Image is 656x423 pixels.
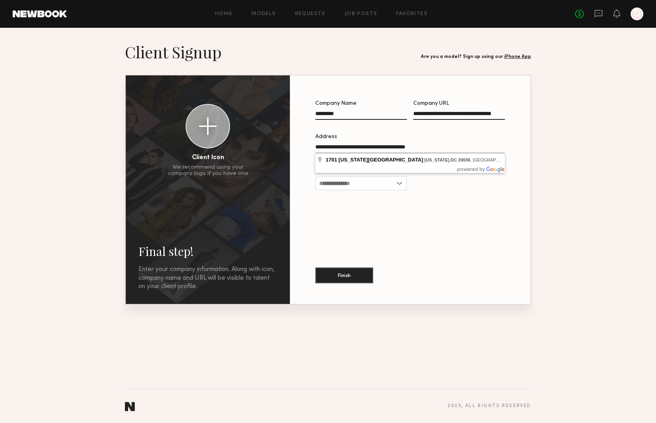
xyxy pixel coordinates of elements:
[424,158,518,162] span: , , [GEOGRAPHIC_DATA]
[315,101,407,106] div: Company Name
[504,54,531,59] a: iPhone App
[295,12,326,17] a: Requests
[424,158,449,162] span: [US_STATE]
[315,144,505,153] input: Address
[326,157,337,163] span: 1701
[138,265,277,291] div: Enter your company information. Along with icon, company name and URL will be visible to talent o...
[315,134,505,140] div: Address
[125,42,222,62] h1: Client Signup
[192,155,224,161] div: Client Icon
[138,243,277,259] h2: Final step!
[413,111,505,120] input: Company URL
[451,158,457,162] span: DC
[421,54,531,60] div: Are you a model? Sign up using our
[345,12,378,17] a: Job Posts
[339,157,424,163] span: [US_STATE][GEOGRAPHIC_DATA]
[215,12,233,17] a: Home
[458,158,470,162] span: 20036
[315,111,407,120] input: Company Name
[315,267,373,283] button: Finish
[631,8,643,20] a: D
[447,404,531,409] div: 2025 , all rights reserved
[413,101,505,106] div: Company URL
[396,12,428,17] a: Favorites
[251,12,276,17] a: Models
[168,164,248,177] div: We recommend using your company logo if you have one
